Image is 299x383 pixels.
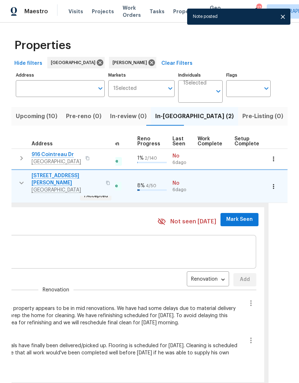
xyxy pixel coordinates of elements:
[183,80,207,86] span: 1 Selected
[81,193,111,199] span: 1 Accepted
[110,111,147,121] span: In-review (0)
[172,152,192,160] span: No
[172,136,185,146] span: Last Seen
[47,57,105,68] div: [GEOGRAPHIC_DATA]
[170,218,216,226] span: Not seen [DATE]
[109,57,156,68] div: [PERSON_NAME]
[149,9,165,14] span: Tasks
[66,111,101,121] span: Pre-reno (0)
[242,111,283,121] span: Pre-Listing (0)
[155,111,234,121] span: In-[GEOGRAPHIC_DATA] (2)
[173,8,201,15] span: Properties
[161,59,193,68] span: Clear Filters
[24,8,48,15] span: Maestro
[145,156,157,160] span: 2 / 140
[137,183,145,188] span: 8 %
[172,180,192,187] span: No
[146,184,156,188] span: 4 / 50
[43,286,69,294] span: Renovation
[213,86,223,96] button: Open
[11,57,45,70] button: Hide filters
[16,73,105,77] label: Address
[123,4,141,19] span: Work Orders
[32,141,53,146] span: Address
[16,111,57,121] span: Upcoming (10)
[172,187,192,193] span: 6d ago
[113,59,150,66] span: [PERSON_NAME]
[226,73,271,77] label: Flags
[137,136,160,146] span: Reno Progress
[187,274,229,286] div: Renovation
[95,83,105,93] button: Open
[210,4,244,19] span: Geo Assignments
[137,156,144,161] span: 1 %
[51,59,98,66] span: [GEOGRAPHIC_DATA]
[220,213,258,226] button: Mark Seen
[14,42,71,49] span: Properties
[158,57,195,70] button: Clear Filters
[92,8,114,15] span: Projects
[226,215,253,224] span: Mark Seen
[108,73,175,77] label: Markets
[198,136,222,146] span: Work Complete
[261,83,271,93] button: Open
[68,8,83,15] span: Visits
[256,4,261,11] div: 17
[14,59,42,68] span: Hide filters
[113,86,137,92] span: 1 Selected
[165,83,175,93] button: Open
[178,73,223,77] label: Individuals
[234,136,259,146] span: Setup Complete
[172,160,192,166] span: 6d ago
